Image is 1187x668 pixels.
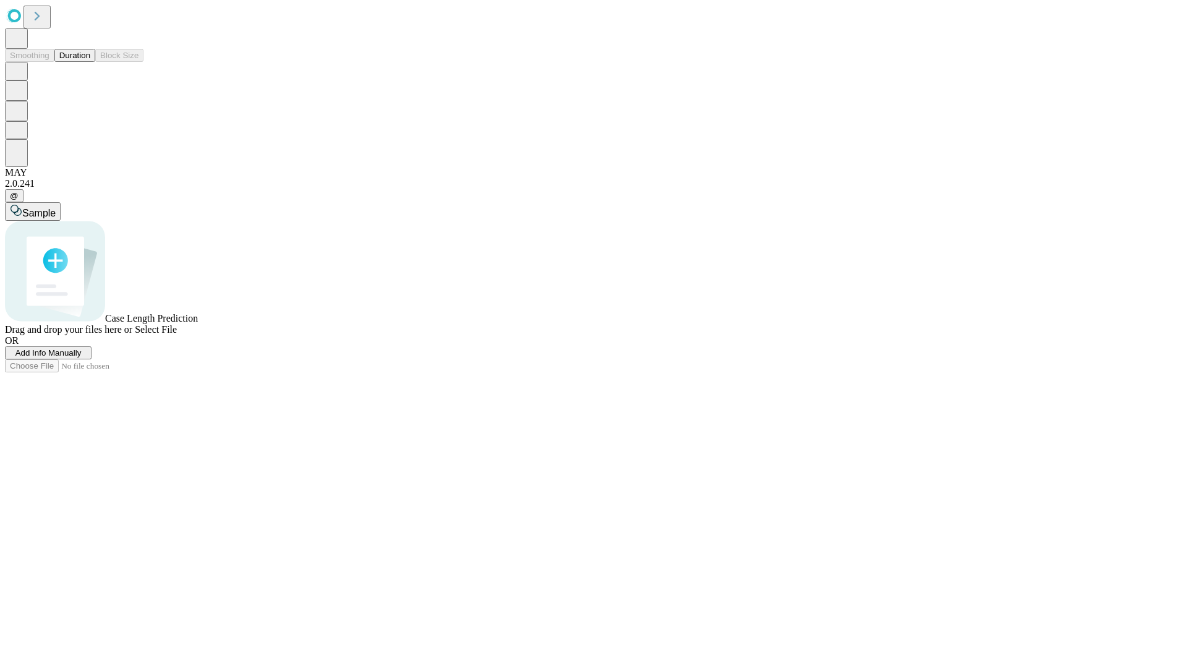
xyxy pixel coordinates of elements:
[54,49,95,62] button: Duration
[5,324,132,335] span: Drag and drop your files here or
[5,335,19,346] span: OR
[105,313,198,323] span: Case Length Prediction
[5,189,23,202] button: @
[5,167,1182,178] div: MAY
[95,49,143,62] button: Block Size
[135,324,177,335] span: Select File
[5,202,61,221] button: Sample
[22,208,56,218] span: Sample
[5,49,54,62] button: Smoothing
[10,191,19,200] span: @
[15,348,82,358] span: Add Info Manually
[5,178,1182,189] div: 2.0.241
[5,346,91,359] button: Add Info Manually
